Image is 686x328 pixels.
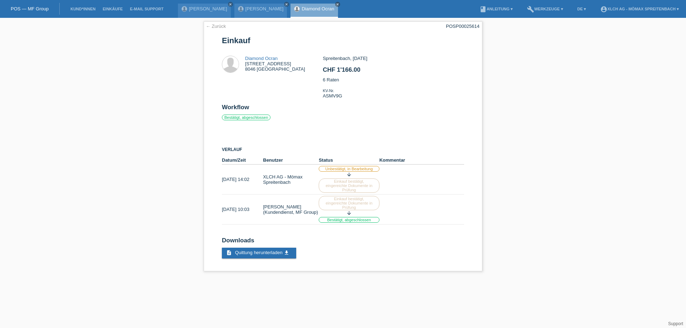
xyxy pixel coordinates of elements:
a: description Quittung herunterladen get_app [222,248,296,258]
span: Quittung herunterladen [235,250,283,255]
a: E-Mail Support [126,7,167,11]
a: Support [668,321,683,326]
a: ← Zurück [206,24,226,29]
i: account_circle [600,6,607,13]
a: [PERSON_NAME] [245,6,284,11]
a: buildWerkzeuge ▾ [523,7,567,11]
a: close [335,2,340,7]
h2: Downloads [222,237,464,248]
td: [DATE] 10:03 [222,195,263,224]
label: Einkauf bestätigt, eingereichte Dokumente in Prüfung [319,196,379,210]
h2: Workflow [222,104,464,115]
h2: CHF 1'166.00 [323,66,464,77]
div: POSP00025614 [446,24,479,29]
td: [PERSON_NAME] (Kundendienst, MF Group) [263,195,319,224]
div: [STREET_ADDRESS] 8046 [GEOGRAPHIC_DATA] [245,56,305,72]
a: close [284,2,289,7]
label: Unbestätigt, in Bearbeitung [319,166,379,172]
i: close [229,2,232,6]
label: Einkauf bestätigt, eingereichte Dokumente in Prüfung [319,178,379,193]
a: POS — MF Group [11,6,49,11]
a: account_circleXLCH AG - Mömax Spreitenbach ▾ [597,7,682,11]
td: [DATE] 14:02 [222,165,263,195]
a: DE ▾ [574,7,590,11]
i: arrow_downward [346,172,352,177]
i: get_app [284,250,289,256]
th: Kommentar [379,156,464,165]
label: Bestätigt, abgeschlossen [222,115,270,120]
td: XLCH AG - Mömax Spreitenbach [263,165,319,195]
h1: Einkauf [222,36,464,45]
i: close [336,2,339,6]
a: Kund*innen [67,7,99,11]
th: Status [319,156,379,165]
div: Spreitenbach, [DATE] 6 Raten ASMV9G [323,56,464,104]
i: arrow_downward [346,210,352,216]
i: book [479,6,487,13]
a: Diamond Ocran [302,6,334,11]
h3: Verlauf [222,147,464,152]
a: Diamond Ocran [245,56,278,61]
a: bookAnleitung ▾ [476,7,516,11]
a: Einkäufe [99,7,126,11]
th: Benutzer [263,156,319,165]
label: Bestätigt, abgeschlossen [319,217,379,223]
th: Datum/Zeit [222,156,263,165]
i: build [527,6,534,13]
a: close [228,2,233,7]
span: KV-Nr. [323,89,334,93]
i: description [226,250,232,256]
a: [PERSON_NAME] [189,6,227,11]
i: close [285,2,288,6]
